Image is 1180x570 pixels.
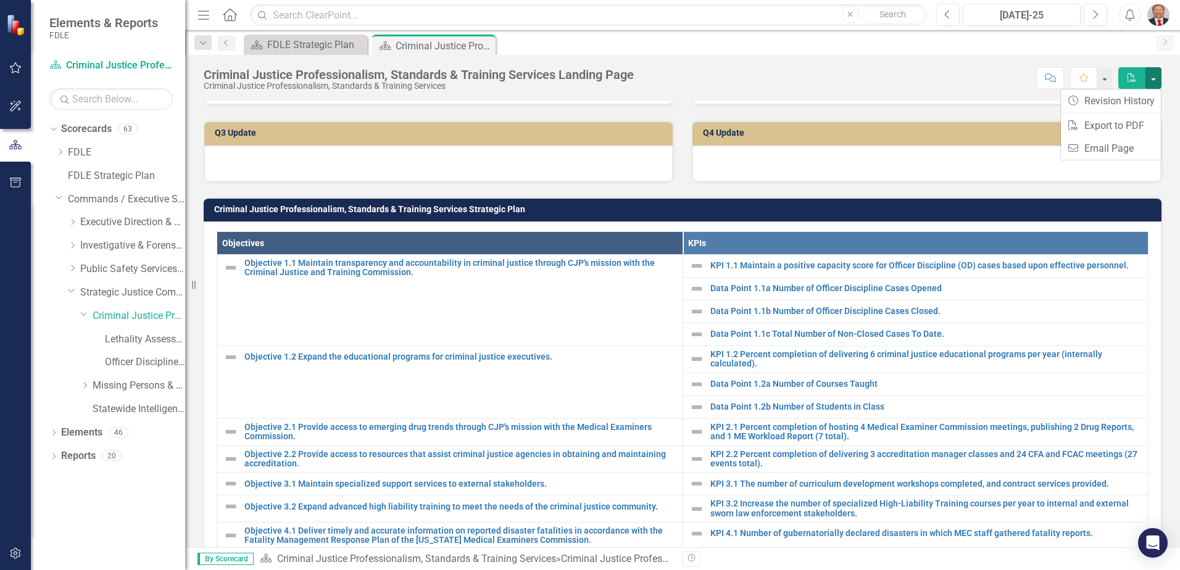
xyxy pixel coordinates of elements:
img: Not Defined [689,258,704,273]
td: Double-Click to Edit Right Click for Context Menu [683,323,1149,345]
input: Search ClearPoint... [250,4,927,26]
td: Double-Click to Edit Right Click for Context Menu [217,445,683,473]
td: Double-Click to Edit Right Click for Context Menu [683,254,1149,277]
img: Not Defined [689,502,704,516]
a: Data Point 1.1a Number of Officer Discipline Cases Opened [710,284,1142,293]
td: Double-Click to Edit Right Click for Context Menu [683,522,1149,550]
div: Criminal Justice Professionalism, Standards & Training Services Landing Page [204,68,634,81]
td: Double-Click to Edit Right Click for Context Menu [217,473,683,495]
a: KPI 4.1 Number of gubernatorially declared disasters in which MEC staff gathered fatality reports. [710,529,1142,538]
a: Statewide Intelligence [93,402,185,416]
img: Not Defined [223,528,238,543]
span: Elements & Reports [49,15,158,30]
td: Double-Click to Edit Right Click for Context Menu [683,445,1149,473]
div: Open Intercom Messenger [1138,528,1168,558]
td: Double-Click to Edit Right Click for Context Menu [683,373,1149,395]
img: Not Defined [689,352,704,366]
div: 46 [109,427,128,438]
a: Commands / Executive Support Branch [68,192,185,207]
a: Objective 3.2 Expand advanced high liability training to meet the needs of the criminal justice c... [244,502,676,511]
img: Not Defined [689,452,704,466]
a: Objective 4.1 Deliver timely and accurate information on reported disaster fatalities in accordan... [244,526,676,545]
a: Scorecards [61,122,112,136]
td: Double-Click to Edit Right Click for Context Menu [217,522,683,550]
a: Criminal Justice Professionalism, Standards & Training Services [277,553,556,564]
img: Not Defined [689,526,704,541]
div: Criminal Justice Professionalism, Standards & Training Services Landing Page [561,553,903,564]
a: KPI 3.2 Increase the number of specialized High-Liability Training courses per year to internal a... [710,499,1142,518]
a: Objective 1.1 Maintain transparency and accountability in criminal justice through CJP's mission ... [244,258,676,278]
img: Not Defined [223,350,238,365]
td: Double-Click to Edit Right Click for Context Menu [683,495,1149,522]
a: Data Point 1.1c Total Number of Non-Closed Cases To Date. [710,329,1142,339]
img: Not Defined [689,327,704,342]
div: Criminal Justice Professionalism, Standards & Training Services Landing Page [396,38,492,54]
a: Objective 1.2 Expand the educational programs for criminal justice executives. [244,352,676,361]
a: Objective 2.2 Provide access to resources that assist criminal justice agencies in obtaining and ... [244,450,676,469]
a: Criminal Justice Professionalism, Standards & Training Services [49,59,173,73]
a: Revision History [1061,89,1161,112]
img: Not Defined [223,499,238,514]
h3: Q3 Update [215,128,667,138]
a: Objective 2.1 Provide access to emerging drug trends through CJP's mission with the Medical Exami... [244,423,676,442]
a: Criminal Justice Professionalism, Standards & Training Services [93,309,185,323]
a: Data Point 1.1b Number of Officer Discipline Cases Closed. [710,307,1142,316]
div: FDLE Strategic Plan [267,37,364,52]
img: Not Defined [689,304,704,319]
div: Criminal Justice Professionalism, Standards & Training Services [204,81,634,91]
td: Double-Click to Edit Right Click for Context Menu [683,418,1149,445]
a: Data Point 1.2a Number of Courses Taught [710,379,1142,389]
a: Officer Discipline Caseload Dashboard [105,355,185,370]
div: » [260,552,673,566]
td: Double-Click to Edit Right Click for Context Menu [683,277,1149,300]
img: Not Defined [223,476,238,491]
td: Double-Click to Edit Right Click for Context Menu [683,300,1149,323]
a: Email Page [1061,137,1161,160]
a: Investigative & Forensic Services Command [80,239,185,253]
a: Export to PDF [1061,114,1161,137]
a: Public Safety Services Command [80,262,185,276]
a: Reports [61,449,96,463]
td: Double-Click to Edit Right Click for Context Menu [683,395,1149,418]
a: Missing Persons & Offender Enforcement [93,379,185,393]
a: Executive Direction & Business Support [80,215,185,229]
img: Not Defined [689,476,704,491]
a: Objective 3.1 Maintain specialized support services to external stakeholders. [244,479,676,489]
a: KPI 1.2 Percent completion of delivering 6 criminal justice educational programs per year (intern... [710,350,1142,369]
td: Double-Click to Edit Right Click for Context Menu [217,345,683,418]
a: FDLE Strategic Plan [68,169,185,183]
span: By Scorecard [197,553,254,565]
td: Double-Click to Edit Right Click for Context Menu [217,495,683,522]
img: Not Defined [223,424,238,439]
a: KPI 1.1 Maintain a positive capacity score for Officer Discipline (OD) cases based upon effective... [710,261,1142,270]
img: Not Defined [689,281,704,296]
a: FDLE Strategic Plan [247,37,364,52]
small: FDLE [49,30,158,40]
a: Lethality Assessment Tracking [105,332,185,347]
span: Search [879,9,906,19]
h3: Q4 Update [703,128,1155,138]
img: Not Defined [689,424,704,439]
a: Strategic Justice Command [80,286,185,300]
a: KPI 3.1 The number of curriculum development workshops completed, and contract services provided. [710,479,1142,489]
img: Not Defined [223,260,238,275]
img: Brett Kirkland [1147,4,1170,26]
td: Double-Click to Edit Right Click for Context Menu [683,345,1149,373]
button: Search [862,6,924,23]
a: KPI 2.2 Percent completion of delivering 3 accreditation manager classes and 24 CFA and FCAC meet... [710,450,1142,469]
a: Elements [61,426,102,440]
button: [DATE]-25 [963,4,1081,26]
td: Double-Click to Edit Right Click for Context Menu [217,254,683,345]
a: KPI 2.1 Percent completion of hosting 4 Medical Examiner Commission meetings, publishing 2 Drug R... [710,423,1142,442]
a: FDLE [68,146,185,160]
div: 20 [102,451,122,461]
img: Not Defined [223,452,238,466]
td: Double-Click to Edit Right Click for Context Menu [683,473,1149,495]
img: ClearPoint Strategy [6,14,28,35]
a: Data Point 1.2b Number of Students in Class [710,402,1142,411]
div: 63 [118,124,138,134]
h3: Criminal Justice Professionalism, Standards & Training Services Strategic Plan [214,205,1155,214]
img: Not Defined [689,400,704,415]
td: Double-Click to Edit Right Click for Context Menu [217,418,683,445]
